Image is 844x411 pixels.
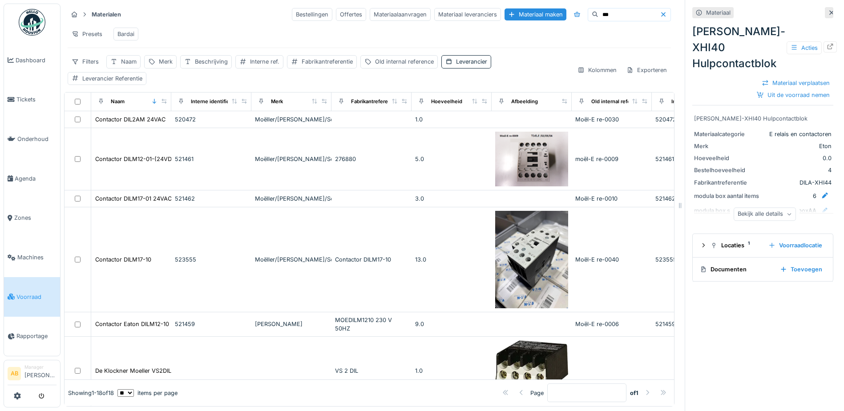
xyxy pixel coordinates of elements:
div: Contactor DILM12-01-(24VDC) [95,155,178,163]
div: Naam [111,98,125,105]
div: 523555 [175,255,248,264]
a: Machines [4,238,60,277]
strong: Materialen [88,10,125,19]
div: Interne identificator [191,98,239,105]
div: Hoeveelheid [694,154,761,162]
div: moël-E re-0009 [575,155,648,163]
strong: of 1 [630,389,638,397]
a: Zones [4,198,60,238]
div: 9.0 [415,320,488,328]
div: Merk [159,57,173,66]
div: Bestellingen [292,8,332,21]
div: 521462 [655,194,728,203]
a: Voorraad [4,277,60,317]
div: Offertes [336,8,366,21]
div: Moëller/[PERSON_NAME]/Schneider/Telemecanique… [255,255,328,264]
div: Exporteren [622,64,671,77]
summary: DocumentenToevoegen [696,261,829,278]
div: Contactor DILM17-10 [95,255,151,264]
div: Materiaal verplaatsen [758,77,833,89]
div: Materiaalaanvragen [370,8,431,21]
div: Documenten [700,265,773,274]
div: Contactor DILM17-10 [335,255,408,264]
a: Tickets [4,80,60,120]
div: Moël-E re-0030 [575,115,648,124]
img: Badge_color-CXgf-gQk.svg [19,9,45,36]
div: 6 [813,192,816,200]
div: Bekijk alle details [734,208,796,221]
div: 1.0 [415,367,488,375]
div: Materiaalcategorie [694,130,761,138]
div: Filters [68,55,103,68]
div: 520472 [655,115,728,124]
a: Dashboard [4,40,60,80]
div: Contactor DIL2AM 24VAC [95,115,166,124]
div: Fabrikantreferentie [694,178,761,187]
div: 13.0 [415,255,488,264]
div: Contactor Eaton DILM12-10 [95,320,169,328]
a: AB Manager[PERSON_NAME] [8,364,57,385]
img: Contactor DILM12-01-(24VDC) [495,132,568,186]
span: Voorraad [16,293,57,301]
div: Locaties [711,241,761,250]
div: [PERSON_NAME]-XHI40 Hulpcontactblok [694,114,832,123]
span: Onderhoud [17,135,57,143]
div: 520472 [175,115,248,124]
div: 521459 [175,320,248,328]
div: Bardai [117,30,134,38]
span: Tickets [16,95,57,104]
img: De Klockner Moeller VS2DIL [495,340,568,401]
div: Moëller/[PERSON_NAME]/Schneider/Telemecanique… [255,194,328,203]
li: AB [8,367,21,380]
div: Interne ref. [671,98,698,105]
div: Fabrikantreferentie [302,57,353,66]
div: Contactor DILM17-01 24VAC [95,194,172,203]
div: Beschrijving [195,57,228,66]
div: DILA-XHI44 [764,178,832,187]
span: Rapportage [16,332,57,340]
div: Hoeveelheid [431,98,462,105]
div: 0.0 [764,154,832,162]
div: Toevoegen [776,263,826,275]
div: Moëller/[PERSON_NAME]/Schneider/Telemecanique… [255,115,328,124]
div: 5.0 [415,155,488,163]
div: Showing 1 - 18 of 18 [68,389,114,397]
div: Eton [764,142,832,150]
span: Agenda [15,174,57,183]
summary: Locaties1Voorraadlocatie [696,238,829,254]
div: Merk [271,98,283,105]
a: Onderhoud [4,119,60,159]
div: Moël-E re-0006 [575,320,648,328]
div: Materiaal leveranciers [434,8,501,21]
div: 523555 [655,255,728,264]
div: E relais en contactoren [764,130,832,138]
div: Fabrikantreferentie [351,98,397,105]
div: Interne ref. [250,57,279,66]
div: Manager [24,364,57,371]
div: Old internal reference [375,57,434,66]
div: Naam [121,57,137,66]
div: Kolommen [573,64,621,77]
div: VS 2 DIL [335,367,408,375]
div: Bestelhoeveelheid [694,166,761,174]
div: Leverancier Referentie [82,74,142,83]
div: 521462 [175,194,248,203]
div: modula box aantal items [694,192,761,200]
div: 4 [764,166,832,174]
div: Acties [787,41,822,54]
div: 521461 [655,155,728,163]
div: Leverancier [456,57,487,66]
div: Merk [694,142,761,150]
li: [PERSON_NAME] [24,364,57,383]
div: Moël-E re-0010 [575,194,648,203]
div: De Klockner Moeller VS2DIL [95,367,171,375]
span: Machines [17,253,57,262]
div: Voorraadlocatie [765,239,826,251]
span: Dashboard [16,56,57,64]
div: 1.0 [415,115,488,124]
span: Zones [14,214,57,222]
div: Moëller/[PERSON_NAME]/Schneider/Telemecanique… [255,155,328,163]
div: 3.0 [415,194,488,203]
div: 521459 [655,320,728,328]
div: 276880 [335,155,408,163]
